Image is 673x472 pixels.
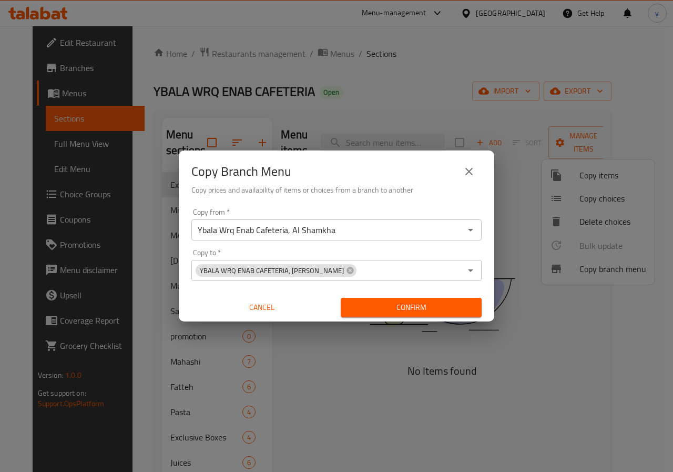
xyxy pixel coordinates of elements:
[196,266,348,276] span: YBALA WRQ ENAB CAFETERIA, [PERSON_NAME]
[191,163,291,180] h2: Copy Branch Menu
[349,301,473,314] span: Confirm
[456,159,482,184] button: close
[463,223,478,237] button: Open
[191,184,482,196] h6: Copy prices and availability of items or choices from a branch to another
[196,301,328,314] span: Cancel
[341,298,482,317] button: Confirm
[191,298,332,317] button: Cancel
[196,264,356,277] div: YBALA WRQ ENAB CAFETERIA, [PERSON_NAME]
[463,263,478,278] button: Open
